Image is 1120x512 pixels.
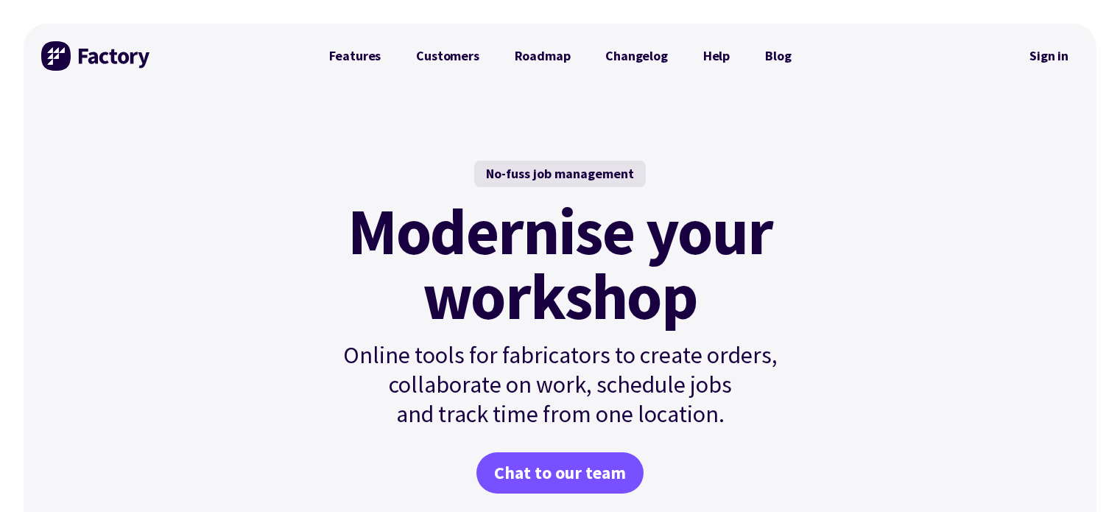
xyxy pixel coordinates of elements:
[311,41,399,71] a: Features
[348,199,772,329] mark: Modernise your workshop
[686,41,747,71] a: Help
[474,161,646,187] div: No-fuss job management
[476,452,644,494] a: Chat to our team
[311,41,809,71] nav: Primary Navigation
[311,340,809,429] p: Online tools for fabricators to create orders, collaborate on work, schedule jobs and track time ...
[1046,441,1120,512] iframe: Chat Widget
[398,41,496,71] a: Customers
[41,41,152,71] img: Factory
[588,41,685,71] a: Changelog
[747,41,809,71] a: Blog
[1019,39,1079,73] nav: Secondary Navigation
[497,41,588,71] a: Roadmap
[1019,39,1079,73] a: Sign in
